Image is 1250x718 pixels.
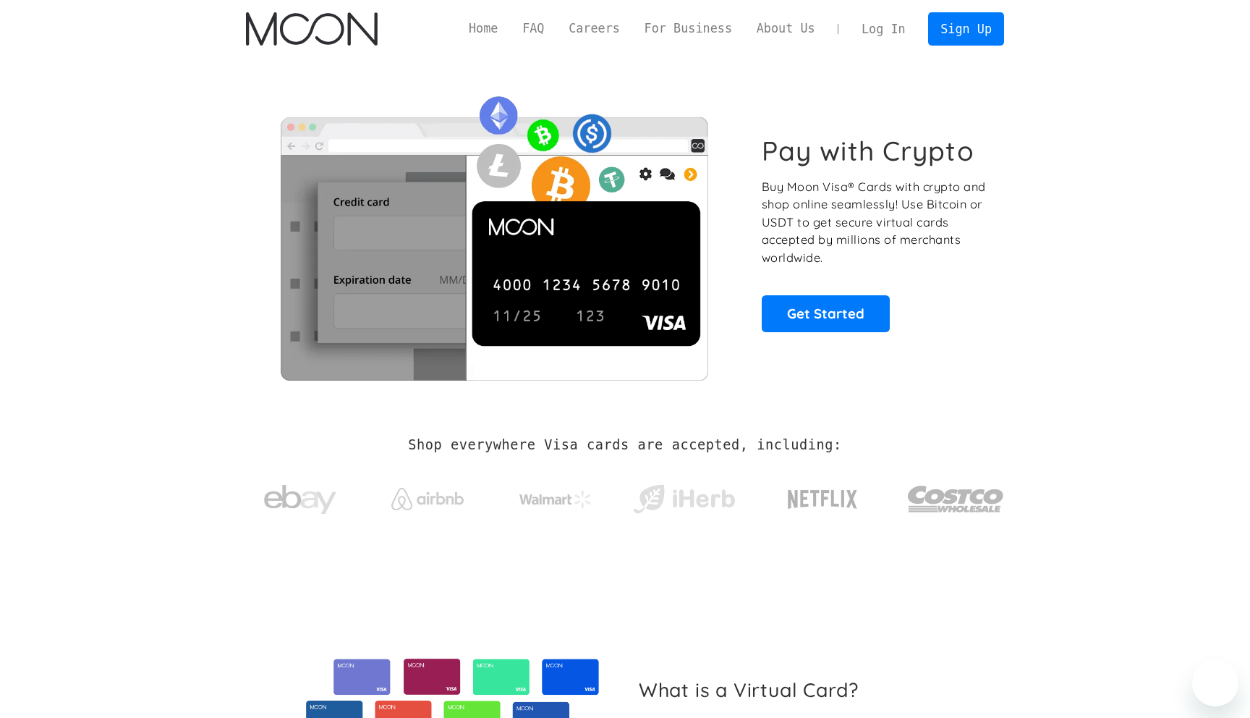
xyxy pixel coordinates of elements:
a: FAQ [510,20,556,38]
a: Home [456,20,510,38]
a: Log In [849,13,917,45]
a: ebay [246,463,354,530]
a: home [246,12,377,46]
a: Walmart [502,476,610,515]
a: Sign Up [928,12,1003,45]
img: Walmart [519,491,592,508]
img: iHerb [630,481,738,518]
p: Buy Moon Visa® Cards with crypto and shop online seamlessly! Use Bitcoin or USDT to get secure vi... [762,178,988,267]
img: Netflix [786,481,859,518]
img: ebay [264,477,336,523]
img: Airbnb [391,488,464,510]
h2: Shop everywhere Visa cards are accepted, including: [408,437,841,453]
img: Moon Cards let you spend your crypto anywhere Visa is accepted. [246,86,741,380]
a: Careers [556,20,632,38]
h2: What is a Virtual Card? [639,678,992,701]
img: Costco [907,472,1004,526]
img: Moon Logo [246,12,377,46]
a: Netflix [758,467,888,525]
a: iHerb [630,466,738,525]
a: Costco [907,457,1004,533]
a: Airbnb [374,473,482,518]
a: About Us [744,20,828,38]
a: Get Started [762,295,890,331]
h1: Pay with Crypto [762,135,974,167]
iframe: Button to launch messaging window [1192,660,1238,706]
a: For Business [632,20,744,38]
